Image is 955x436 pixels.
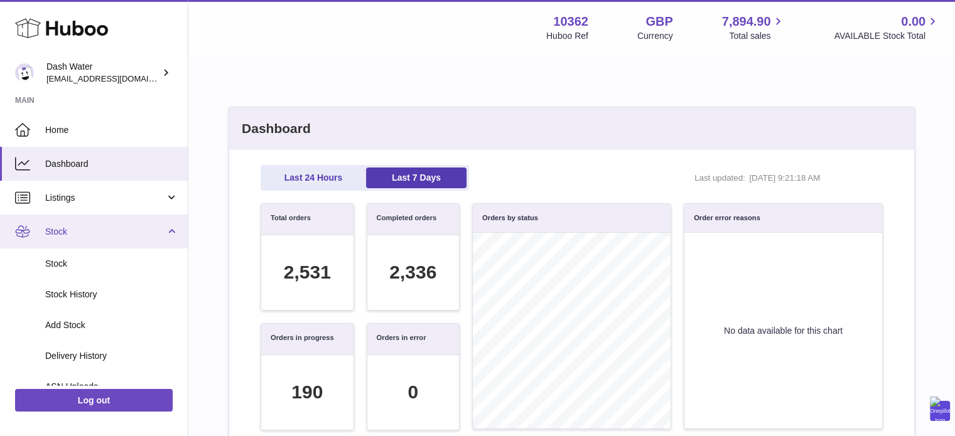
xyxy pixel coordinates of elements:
[546,30,588,42] div: Huboo Ref
[45,319,178,331] span: Add Stock
[46,73,185,83] span: [EMAIL_ADDRESS][DOMAIN_NAME]
[645,13,672,30] strong: GBP
[45,158,178,170] span: Dashboard
[45,124,178,136] span: Home
[722,13,785,42] a: 7,894.90 Total sales
[15,63,34,82] img: bea@dash-water.com
[694,213,760,223] h3: Order error reasons
[45,226,165,238] span: Stock
[45,350,178,362] span: Delivery History
[377,333,426,345] h3: Orders in error
[271,333,334,345] h3: Orders in progress
[729,30,785,42] span: Total sales
[722,13,771,30] span: 7,894.90
[749,173,850,184] span: [DATE] 9:21:18 AM
[834,13,940,42] a: 0.00 AVAILABLE Stock Total
[389,260,436,285] div: 2,336
[291,380,323,405] div: 190
[45,258,178,270] span: Stock
[271,213,311,225] h3: Total orders
[834,30,940,42] span: AVAILABLE Stock Total
[229,107,914,150] h2: Dashboard
[637,30,673,42] div: Currency
[901,13,925,30] span: 0.00
[45,192,165,204] span: Listings
[553,13,588,30] strong: 10362
[366,167,467,188] a: Last 7 Days
[45,289,178,300] span: Stock History
[407,380,418,405] div: 0
[377,213,437,225] h3: Completed orders
[694,173,745,184] span: Last updated:
[263,167,364,188] a: Last 24 Hours
[482,213,538,223] h3: Orders by status
[284,260,331,285] div: 2,531
[46,61,159,85] div: Dash Water
[45,381,178,393] span: ASN Uploads
[15,389,173,412] a: Log out
[684,233,882,428] div: No data available for this chart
